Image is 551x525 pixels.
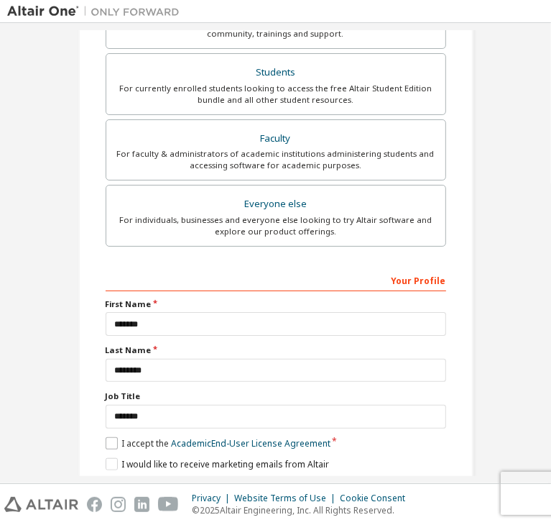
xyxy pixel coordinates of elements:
div: Cookie Consent [340,493,414,504]
label: First Name [106,298,446,310]
img: altair_logo.svg [4,497,78,512]
img: Altair One [7,4,187,19]
label: Job Title [106,391,446,402]
label: I would like to receive marketing emails from Altair [106,458,329,470]
div: Everyone else [115,194,437,214]
div: For individuals, businesses and everyone else looking to try Altair software and explore our prod... [115,214,437,237]
label: Last Name [106,344,446,356]
p: © 2025 Altair Engineering, Inc. All Rights Reserved. [192,504,414,516]
img: instagram.svg [111,497,126,512]
div: Your Profile [106,268,446,291]
img: linkedin.svg [134,497,149,512]
div: For faculty & administrators of academic institutions administering students and accessing softwa... [115,148,437,171]
a: Academic End-User License Agreement [171,437,330,449]
img: facebook.svg [87,497,102,512]
div: Faculty [115,129,437,149]
div: Privacy [192,493,234,504]
div: For currently enrolled students looking to access the free Altair Student Edition bundle and all ... [115,83,437,106]
div: Website Terms of Use [234,493,340,504]
label: I accept the [106,437,330,449]
img: youtube.svg [158,497,179,512]
div: Students [115,63,437,83]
